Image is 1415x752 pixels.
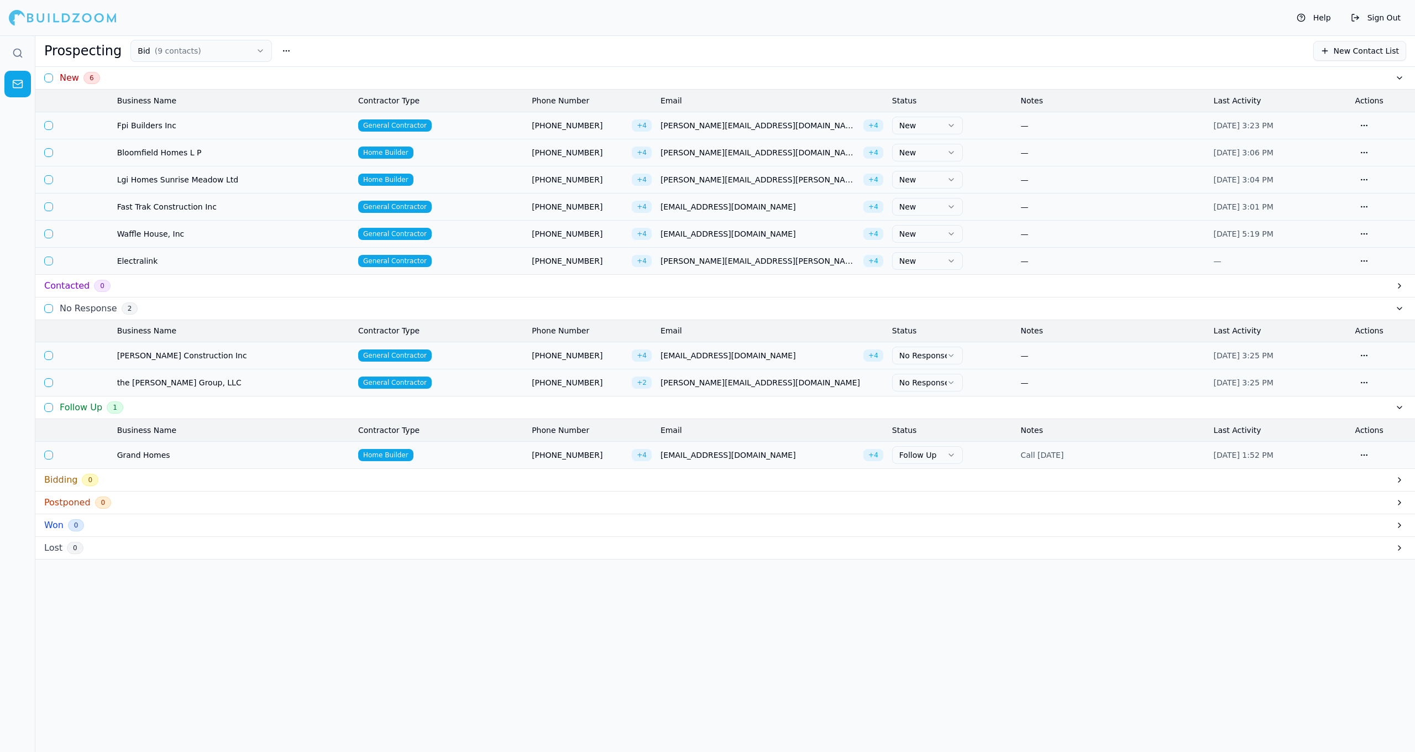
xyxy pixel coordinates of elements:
[661,228,859,239] span: [EMAIL_ADDRESS][DOMAIN_NAME]
[122,302,138,315] span: 2
[117,255,349,267] span: Electralink
[44,473,77,487] h3: Bidding
[1021,201,1205,212] div: —
[94,280,111,292] span: 0
[354,419,527,441] th: Contractor Type
[117,174,349,185] span: Lgi Homes Sunrise Meadow Ltd
[632,228,652,240] span: + 4
[532,147,627,158] span: [PHONE_NUMBER]
[661,174,859,185] span: [PERSON_NAME][EMAIL_ADDRESS][PERSON_NAME][DOMAIN_NAME]
[632,147,652,159] span: + 4
[888,419,1016,441] th: Status
[888,320,1016,342] th: Status
[532,201,627,212] span: [PHONE_NUMBER]
[1016,419,1209,441] th: Notes
[117,228,349,239] span: Waffle House, Inc
[532,174,627,185] span: [PHONE_NUMBER]
[863,174,883,186] span: + 4
[1345,9,1406,27] button: Sign Out
[358,255,432,267] span: General Contractor
[632,449,652,461] span: + 4
[1214,351,1273,360] span: [DATE] 3:25 PM
[661,255,859,267] span: [PERSON_NAME][EMAIL_ADDRESS][PERSON_NAME][DOMAIN_NAME]
[1214,451,1273,459] span: [DATE] 1:52 PM
[83,72,100,84] span: 6
[358,174,413,186] span: Home Builder
[1209,90,1351,112] th: Last Activity
[1214,175,1273,184] span: [DATE] 3:04 PM
[60,302,117,315] h3: No Response
[60,401,102,414] h3: Follow Up
[632,255,652,267] span: + 4
[1021,120,1205,131] div: —
[358,201,432,213] span: General Contractor
[113,320,354,342] th: Business Name
[863,255,883,267] span: + 4
[44,496,91,509] h3: Postponed
[863,228,883,240] span: + 4
[358,147,413,159] span: Home Builder
[532,377,627,388] span: [PHONE_NUMBER]
[117,450,349,461] span: Grand Homes
[107,401,123,414] span: 1
[1021,228,1205,239] div: —
[1351,90,1415,112] th: Actions
[358,377,432,389] span: General Contractor
[354,320,527,342] th: Contractor Type
[527,320,656,342] th: Phone Number
[354,90,527,112] th: Contractor Type
[1021,174,1205,185] div: —
[863,449,883,461] span: + 4
[358,449,413,461] span: Home Builder
[1291,9,1337,27] button: Help
[44,519,64,532] h3: Won
[60,71,79,85] h3: New
[656,90,888,112] th: Email
[82,474,98,486] span: 0
[632,201,652,213] span: + 4
[117,201,349,212] span: Fast Trak Construction Inc
[888,90,1016,112] th: Status
[632,174,652,186] span: + 4
[67,542,83,554] span: 0
[117,120,349,131] span: Fpi Builders Inc
[527,90,656,112] th: Phone Number
[358,228,432,240] span: General Contractor
[863,119,883,132] span: + 4
[1214,121,1273,130] span: [DATE] 3:23 PM
[95,497,112,509] span: 0
[1021,377,1205,388] div: —
[117,350,349,361] span: [PERSON_NAME] Construction Inc
[863,349,883,362] span: + 4
[1214,255,1346,267] div: —
[656,320,888,342] th: Email
[358,349,432,362] span: General Contractor
[68,519,85,531] span: 0
[532,255,627,267] span: [PHONE_NUMBER]
[117,377,349,388] span: the [PERSON_NAME] Group, LLC
[656,419,888,441] th: Email
[661,147,859,158] span: [PERSON_NAME][EMAIL_ADDRESS][DOMAIN_NAME]
[1209,419,1351,441] th: Last Activity
[44,42,122,60] h1: Prospecting
[532,228,627,239] span: [PHONE_NUMBER]
[1016,90,1209,112] th: Notes
[661,201,859,212] span: [EMAIL_ADDRESS][DOMAIN_NAME]
[1214,229,1273,238] span: [DATE] 5:19 PM
[632,377,652,389] span: + 2
[1021,147,1205,158] div: —
[661,350,859,361] span: [EMAIL_ADDRESS][DOMAIN_NAME]
[863,147,883,159] span: + 4
[1351,320,1415,342] th: Actions
[44,279,90,293] h3: Contacted
[1209,320,1351,342] th: Last Activity
[661,377,883,388] span: [PERSON_NAME][EMAIL_ADDRESS][DOMAIN_NAME]
[117,147,349,158] span: Bloomfield Homes L P
[113,90,354,112] th: Business Name
[632,119,652,132] span: + 4
[1021,255,1205,267] div: —
[632,349,652,362] span: + 4
[532,450,627,461] span: [PHONE_NUMBER]
[863,201,883,213] span: + 4
[1021,350,1205,361] div: —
